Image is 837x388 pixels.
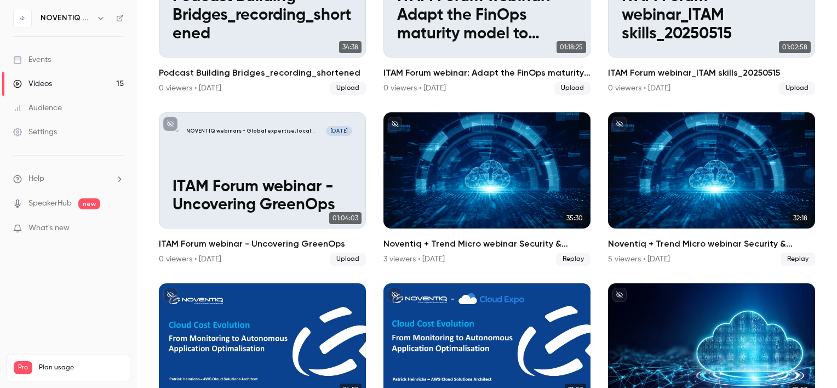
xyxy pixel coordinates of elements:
[330,82,366,95] span: Upload
[329,212,362,224] span: 01:04:03
[13,173,124,185] li: help-dropdown-opener
[111,224,124,233] iframe: Noticeable Trigger
[173,178,352,215] p: ITAM Forum webinar - Uncovering GreenOps
[159,254,221,265] div: 0 viewers • [DATE]
[173,126,183,136] img: ITAM Forum webinar - Uncovering GreenOps
[159,66,366,79] h2: Podcast Building Bridges_recording_shortened
[326,126,352,136] span: [DATE]
[14,9,31,27] img: NOVENTIQ webinars - Global expertise, local outcomes
[383,83,446,94] div: 0 viewers • [DATE]
[608,237,815,250] h2: Noventiq + Trend Micro webinar Security & Compliance
[159,112,366,266] a: ITAM Forum webinar - Uncovering GreenOpsNOVENTIQ webinars - Global expertise, local outcomes[DATE...
[608,112,815,266] a: 32:18Noventiq + Trend Micro webinar Security & Compliance5 viewers • [DATE]Replay
[612,288,627,302] button: unpublished
[13,78,52,89] div: Videos
[78,198,100,209] span: new
[608,83,670,94] div: 0 viewers • [DATE]
[612,117,627,131] button: unpublished
[186,128,326,135] p: NOVENTIQ webinars - Global expertise, local outcomes
[330,253,366,266] span: Upload
[608,112,815,266] li: Noventiq + Trend Micro webinar Security & Compliance
[388,288,402,302] button: unpublished
[383,66,591,79] h2: ITAM Forum webinar: Adapt the FinOps maturity model to supercharge your ITAM strategy & operations
[159,83,221,94] div: 0 viewers • [DATE]
[13,54,51,65] div: Events
[779,82,815,95] span: Upload
[14,361,32,374] span: Pro
[556,253,591,266] span: Replay
[388,117,402,131] button: unpublished
[159,112,366,266] li: ITAM Forum webinar - Uncovering GreenOps
[13,127,57,138] div: Settings
[13,102,62,113] div: Audience
[557,41,586,53] span: 01:18:25
[554,82,591,95] span: Upload
[563,212,586,224] span: 35:30
[790,212,811,224] span: 32:18
[779,41,811,53] span: 01:02:58
[608,254,670,265] div: 5 viewers • [DATE]
[39,363,123,372] span: Plan usage
[28,198,72,209] a: SpeakerHub
[28,222,70,234] span: What's new
[159,237,366,250] h2: ITAM Forum webinar - Uncovering GreenOps
[383,112,591,266] a: 35:30Noventiq + Trend Micro webinar Security & Compliance3 viewers • [DATE]Replay
[383,237,591,250] h2: Noventiq + Trend Micro webinar Security & Compliance
[608,66,815,79] h2: ITAM Forum webinar_ITAM skills_20250515
[383,254,445,265] div: 3 viewers • [DATE]
[28,173,44,185] span: Help
[781,253,815,266] span: Replay
[163,288,177,302] button: unpublished
[41,13,92,24] h6: NOVENTIQ webinars - Global expertise, local outcomes
[339,41,362,53] span: 34:38
[383,112,591,266] li: Noventiq + Trend Micro webinar Security & Compliance
[163,117,177,131] button: unpublished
